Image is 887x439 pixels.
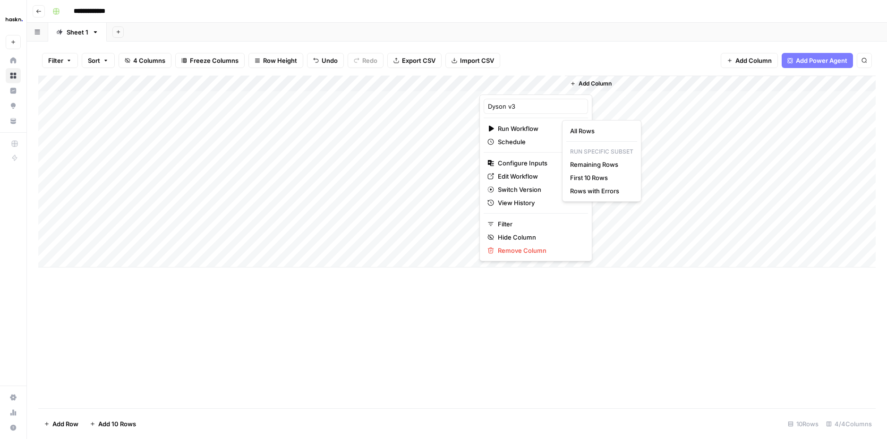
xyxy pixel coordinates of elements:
[570,173,630,182] span: First 10 Rows
[579,79,612,88] span: Add Column
[566,77,615,90] button: Add Column
[570,160,630,169] span: Remaining Rows
[566,146,637,158] p: Run Specific Subset
[570,186,630,196] span: Rows with Errors
[498,124,571,133] span: Run Workflow
[570,126,630,136] span: All Rows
